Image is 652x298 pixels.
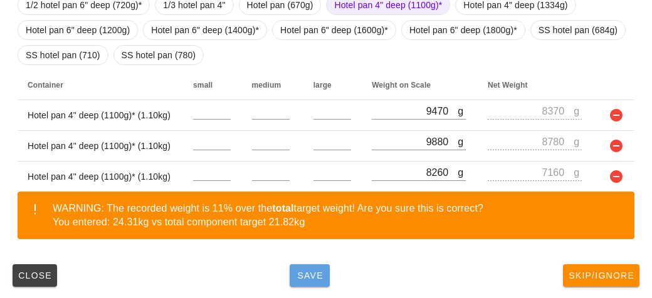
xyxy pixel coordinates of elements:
[313,81,332,90] span: large
[372,81,431,90] span: Weight on Scale
[539,21,618,39] span: SS hotel pan (684g)
[568,270,634,280] span: Skip/Ignore
[303,70,362,100] th: large: Not sorted. Activate to sort ascending.
[252,81,281,90] span: medium
[272,203,293,213] b: total
[151,21,259,39] span: Hotel pan 6" deep (1400g)*
[28,81,63,90] span: Container
[478,70,594,100] th: Net Weight: Not sorted. Activate to sort ascending.
[409,21,517,39] span: Hotel pan 6" deep (1800g)*
[280,21,388,39] span: Hotel pan 6" deep (1600g)*
[574,103,582,119] div: g
[13,264,57,287] button: Close
[183,70,241,100] th: small: Not sorted. Activate to sort ascending.
[53,202,624,229] div: WARNING: The recorded weight is 11% over the target weight! Are you sure this is correct? You ent...
[488,81,527,90] span: Net Weight
[18,100,183,131] td: Hotel pan 4" deep (1100g)* (1.10kg)
[574,133,582,150] div: g
[122,46,196,64] span: SS hotel pan (780)
[295,270,325,280] span: Save
[563,264,639,287] button: Skip/Ignore
[290,264,330,287] button: Save
[193,81,213,90] span: small
[594,70,634,100] th: Not sorted. Activate to sort ascending.
[18,131,183,162] td: Hotel pan 4" deep (1100g)* (1.10kg)
[458,133,466,150] div: g
[458,103,466,119] div: g
[458,164,466,180] div: g
[18,270,52,280] span: Close
[574,164,582,180] div: g
[18,70,183,100] th: Container: Not sorted. Activate to sort ascending.
[26,21,130,39] span: Hotel pan 6" deep (1200g)
[18,162,183,192] td: Hotel pan 4" deep (1100g)* (1.10kg)
[242,70,303,100] th: medium: Not sorted. Activate to sort ascending.
[362,70,478,100] th: Weight on Scale: Not sorted. Activate to sort ascending.
[26,46,100,64] span: SS hotel pan (710)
